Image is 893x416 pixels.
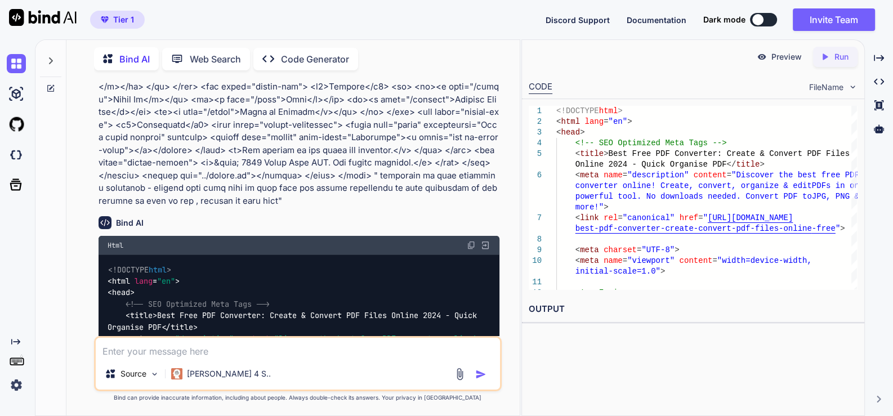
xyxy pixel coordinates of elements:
[120,368,146,379] p: Source
[575,245,580,254] span: <
[7,375,26,395] img: settings
[608,149,845,158] span: Best Free PDF Converter: Create & Convert PDF File
[126,311,157,321] span: < >
[281,52,349,66] p: Code Generator
[793,8,875,31] button: Invite Team
[771,51,802,62] p: Preview
[575,288,651,297] span: <!-- Favicon -->
[113,14,134,25] span: Tier 1
[522,296,864,323] h2: OUTPUT
[575,213,580,222] span: <
[580,128,584,137] span: >
[529,234,542,245] div: 8
[556,128,561,137] span: <
[812,181,864,190] span: PDFs in one
[760,160,764,169] span: >
[580,256,599,265] span: meta
[108,265,171,275] span: <!DOCTYPE >
[604,117,608,126] span: =
[108,333,481,366] span: < = = >
[575,138,727,147] span: <!-- SEO Optimized Meta Tags -->
[475,369,486,380] img: icon
[130,311,153,321] span: title
[529,138,542,149] div: 4
[575,160,727,169] span: Online 2024 - Quick Organise PDF
[157,276,175,286] span: "en"
[7,54,26,73] img: chat
[7,115,26,134] img: githubLight
[135,276,153,286] span: lang
[575,192,812,201] span: powerful tool. No downloads needed. Convert PDF to
[171,322,193,332] span: title
[845,149,849,158] span: s
[108,288,135,298] span: < >
[623,213,675,222] span: "canonical"
[529,149,542,159] div: 5
[153,333,171,343] span: name
[809,82,843,93] span: FileName
[149,265,167,275] span: html
[101,16,109,23] img: premium
[162,322,198,332] span: </ >
[604,171,623,180] span: name
[150,369,159,379] img: Pick Models
[580,245,599,254] span: meta
[637,245,641,254] span: =
[561,117,580,126] span: html
[529,288,542,298] div: 12
[575,203,604,212] span: more!"
[556,106,599,115] span: <!DOCTYPE
[556,117,561,126] span: <
[627,256,675,265] span: "viewport"
[848,82,858,92] img: chevron down
[175,333,234,343] span: "description"
[575,181,812,190] span: converter online! Create, convert, organize & edit
[94,393,502,402] p: Bind can provide inaccurate information, including about people. Always double-check its answers....
[679,256,712,265] span: content
[238,333,270,343] span: content
[627,14,686,26] button: Documentation
[627,117,632,126] span: >
[584,117,604,126] span: lang
[546,14,610,26] button: Discord Support
[618,106,622,115] span: >
[604,203,608,212] span: >
[604,149,608,158] span: >
[190,52,241,66] p: Web Search
[679,213,698,222] span: href
[529,245,542,256] div: 9
[575,149,580,158] span: <
[529,213,542,223] div: 7
[604,245,637,254] span: charset
[660,267,665,276] span: >
[840,224,845,233] span: >
[812,224,836,233] span: -free
[575,224,812,233] span: best-pdf-converter-create-convert-pdf-files-online
[108,276,180,286] span: < = >
[608,117,627,126] span: "en"
[108,333,481,366] span: "Discover the best free PDF converter online! Create, convert, organize & edit PDFs in one powerf...
[694,171,727,180] span: content
[836,224,840,233] span: "
[453,368,466,381] img: attachment
[529,80,552,94] div: CODE
[834,51,849,62] p: Run
[575,171,580,180] span: <
[467,241,476,250] img: copy
[623,171,627,180] span: =
[575,256,580,265] span: <
[580,213,599,222] span: link
[529,170,542,181] div: 6
[561,128,580,137] span: head
[171,368,182,379] img: Claude 4 Sonnet
[529,256,542,266] div: 10
[90,11,145,29] button: premiumTier 1
[119,52,150,66] p: Bind AI
[604,256,623,265] span: name
[717,256,812,265] span: "width=device-width,
[712,256,717,265] span: =
[641,245,675,254] span: "UTF-8"
[529,127,542,138] div: 3
[580,171,599,180] span: meta
[7,145,26,164] img: darkCloudIdeIcon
